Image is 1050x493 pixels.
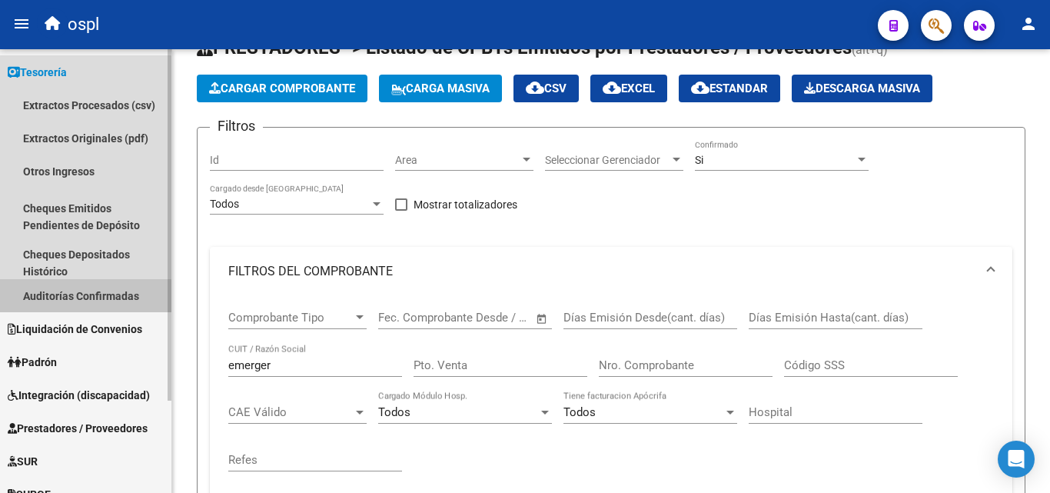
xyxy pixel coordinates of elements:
[998,441,1035,478] div: Open Intercom Messenger
[533,310,551,328] button: Open calendar
[210,198,239,210] span: Todos
[395,154,520,167] span: Area
[792,75,932,102] button: Descarga Masiva
[379,75,502,102] button: Carga Masiva
[197,75,367,102] button: Cargar Comprobante
[391,82,490,95] span: Carga Masiva
[68,8,99,42] span: ospl
[378,405,410,419] span: Todos
[691,82,768,95] span: Estandar
[378,311,428,325] input: Start date
[8,453,38,470] span: SUR
[804,82,920,95] span: Descarga Masiva
[545,154,670,167] span: Seleccionar Gerenciador
[210,247,1012,296] mat-expansion-panel-header: FILTROS DEL COMPROBANTE
[563,405,596,419] span: Todos
[8,354,57,371] span: Padrón
[210,115,263,137] h3: Filtros
[695,154,703,166] span: Si
[590,75,667,102] button: EXCEL
[603,78,621,97] mat-icon: cloud_download
[414,195,517,214] span: Mostrar totalizadores
[526,78,544,97] mat-icon: cloud_download
[12,15,31,33] mat-icon: menu
[691,78,709,97] mat-icon: cloud_download
[228,405,353,419] span: CAE Válido
[228,263,975,280] mat-panel-title: FILTROS DEL COMPROBANTE
[792,75,932,102] app-download-masive: Descarga masiva de comprobantes (adjuntos)
[603,82,655,95] span: EXCEL
[1019,15,1038,33] mat-icon: person
[8,64,67,81] span: Tesorería
[8,420,148,437] span: Prestadores / Proveedores
[209,82,355,95] span: Cargar Comprobante
[852,42,888,57] span: (alt+q)
[442,311,517,325] input: End date
[513,75,579,102] button: CSV
[8,321,142,338] span: Liquidación de Convenios
[526,82,567,95] span: CSV
[8,387,150,404] span: Integración (discapacidad)
[679,75,780,102] button: Estandar
[228,311,353,325] span: Comprobante Tipo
